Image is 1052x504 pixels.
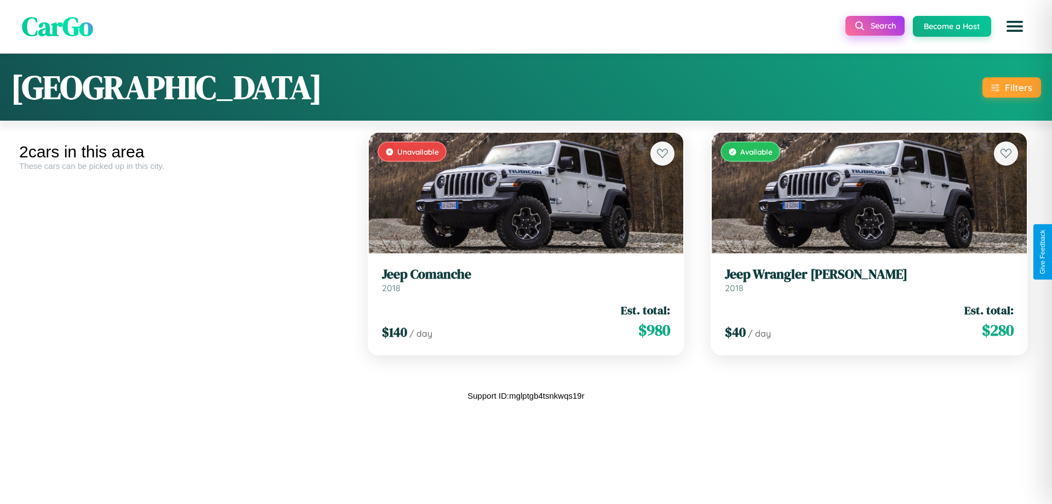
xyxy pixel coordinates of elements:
[964,302,1014,318] span: Est. total:
[982,77,1041,98] button: Filters
[409,328,432,339] span: / day
[740,147,773,156] span: Available
[725,267,1014,293] a: Jeep Wrangler [PERSON_NAME]2018
[982,319,1014,341] span: $ 280
[467,388,584,403] p: Support ID: mglptgb4tsnkwqs19r
[725,323,746,341] span: $ 40
[748,328,771,339] span: / day
[382,267,671,293] a: Jeep Comanche2018
[1039,230,1047,274] div: Give Feedback
[22,8,93,44] span: CarGo
[397,147,439,156] span: Unavailable
[845,16,905,36] button: Search
[1005,82,1032,93] div: Filters
[725,267,1014,282] h3: Jeep Wrangler [PERSON_NAME]
[638,319,670,341] span: $ 980
[11,65,322,110] h1: [GEOGRAPHIC_DATA]
[19,143,346,161] div: 2 cars in this area
[382,282,401,293] span: 2018
[999,11,1030,42] button: Open menu
[382,267,671,282] h3: Jeep Comanche
[913,16,991,37] button: Become a Host
[871,21,896,31] span: Search
[621,302,670,318] span: Est. total:
[725,282,744,293] span: 2018
[19,161,346,171] div: These cars can be picked up in this city.
[382,323,407,341] span: $ 140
